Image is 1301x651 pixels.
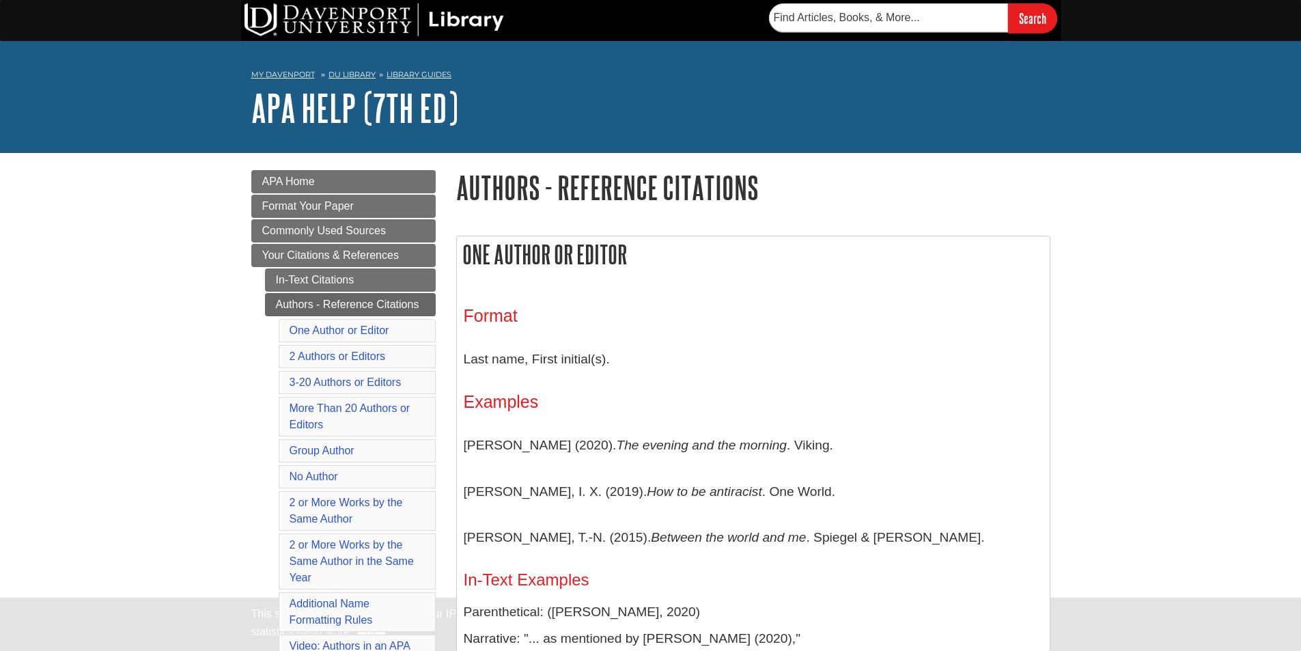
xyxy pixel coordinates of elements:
[251,66,1050,87] nav: breadcrumb
[1008,3,1057,33] input: Search
[251,170,436,193] a: APA Home
[616,438,787,452] i: The evening and the morning
[456,170,1050,205] h1: Authors - Reference Citations
[290,350,386,362] a: 2 Authors or Editors
[647,484,762,499] i: How to be antiracist
[464,571,1043,589] h4: In-Text Examples
[251,195,436,218] a: Format Your Paper
[328,70,376,79] a: DU Library
[290,598,373,626] a: Additional Name Formatting Rules
[290,497,403,525] a: 2 or More Works by the Same Author
[464,340,1043,379] p: Last name, First initial(s).
[290,376,402,388] a: 3-20 Authors or Editors
[464,518,1043,557] p: [PERSON_NAME], T.-N. (2015). . Spiegel & [PERSON_NAME].
[251,69,315,81] a: My Davenport
[262,200,354,212] span: Format Your Paper
[290,445,354,456] a: Group Author
[769,3,1057,33] form: Searches DU Library's articles, books, and more
[464,602,1043,622] p: Parenthetical: ([PERSON_NAME], 2020)
[265,293,436,316] a: Authors - Reference Citations
[290,539,414,583] a: 2 or More Works by the Same Author in the Same Year
[464,629,1043,649] p: Narrative: "... as mentioned by [PERSON_NAME] (2020),"
[464,306,1043,326] h3: Format
[464,426,1043,465] p: [PERSON_NAME] (2020). . Viking.
[464,472,1043,512] p: [PERSON_NAME], I. X. (2019). . One World.
[251,244,436,267] a: Your Citations & References
[290,402,410,430] a: More Than 20 Authors or Editors
[290,324,389,336] a: One Author or Editor
[464,392,1043,412] h3: Examples
[251,87,458,129] a: APA Help (7th Ed)
[265,268,436,292] a: In-Text Citations
[251,219,436,243] a: Commonly Used Sources
[262,249,399,261] span: Your Citations & References
[290,471,338,482] a: No Author
[769,3,1008,32] input: Find Articles, Books, & More...
[651,530,806,544] i: Between the world and me
[387,70,451,79] a: Library Guides
[262,225,386,236] span: Commonly Used Sources
[262,176,315,187] span: APA Home
[244,3,504,36] img: DU Library
[457,236,1050,273] h2: One Author or Editor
